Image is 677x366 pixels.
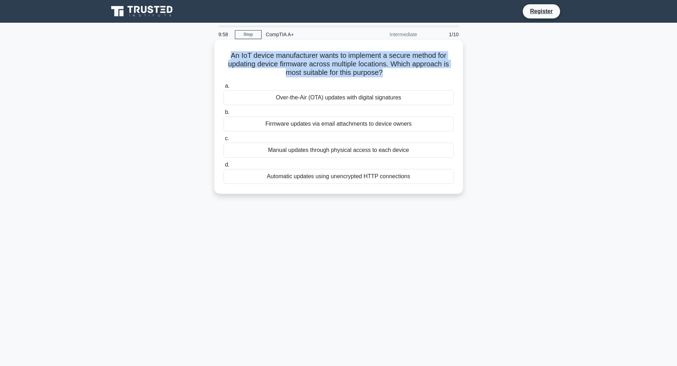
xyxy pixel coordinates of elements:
div: Intermediate [359,27,421,42]
span: d. [225,162,230,168]
div: CompTIA A+ [262,27,359,42]
div: Automatic updates using unencrypted HTTP connections [224,169,454,184]
div: Firmware updates via email attachments to device owners [224,116,454,131]
span: c. [225,135,229,141]
a: Stop [235,30,262,39]
div: 1/10 [421,27,463,42]
div: Over-the-Air (OTA) updates with digital signatures [224,90,454,105]
span: b. [225,109,230,115]
h5: An IoT device manufacturer wants to implement a secure method for updating device firmware across... [223,51,455,77]
a: Register [526,7,557,16]
div: Manual updates through physical access to each device [224,143,454,158]
span: a. [225,83,230,89]
div: 9:58 [214,27,235,42]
